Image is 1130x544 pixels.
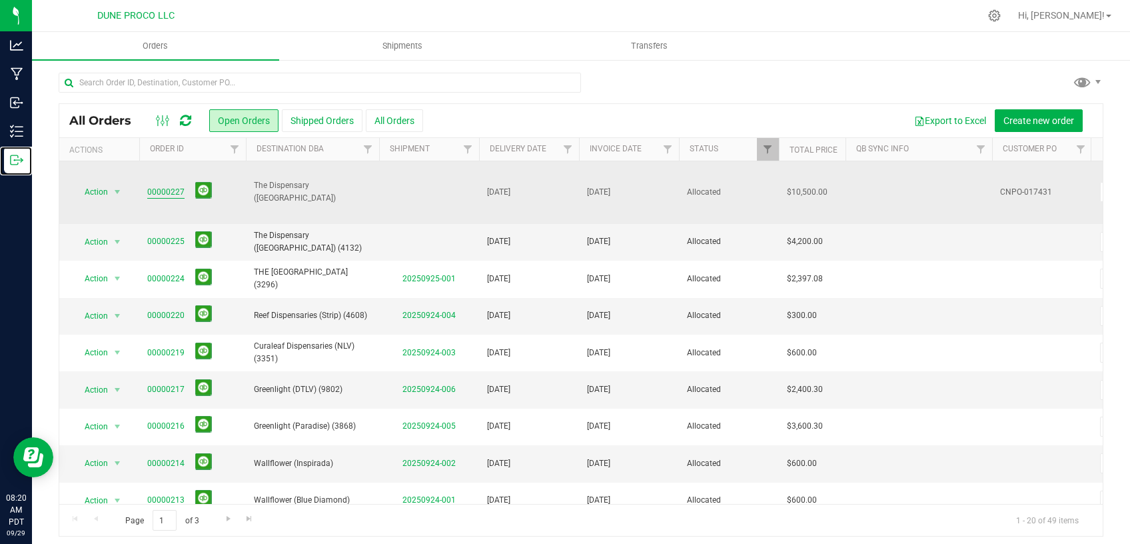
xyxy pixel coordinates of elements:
[254,383,371,396] span: Greenlight (DTLV) (9802)
[590,144,642,153] a: Invoice Date
[254,309,371,322] span: Reef Dispensaries (Strip) (4608)
[487,186,510,199] span: [DATE]
[364,40,440,52] span: Shipments
[279,32,526,60] a: Shipments
[254,266,371,291] span: THE [GEOGRAPHIC_DATA] (3296)
[10,153,23,167] inline-svg: Outbound
[757,138,779,161] a: Filter
[153,510,177,531] input: 1
[587,383,610,396] span: [DATE]
[487,235,510,248] span: [DATE]
[73,269,109,288] span: Action
[73,183,109,201] span: Action
[257,144,324,153] a: Destination DBA
[487,309,510,322] span: [DATE]
[690,144,718,153] a: Status
[366,109,423,132] button: All Orders
[32,32,279,60] a: Orders
[687,383,771,396] span: Allocated
[109,269,126,288] span: select
[402,274,456,283] a: 20250925-001
[613,40,686,52] span: Transfers
[10,67,23,81] inline-svg: Manufacturing
[109,454,126,473] span: select
[147,186,185,199] a: 00000227
[219,510,238,528] a: Go to the next page
[487,494,510,507] span: [DATE]
[587,186,610,199] span: [DATE]
[402,495,456,505] a: 20250924-001
[109,307,126,325] span: select
[687,457,771,470] span: Allocated
[254,420,371,433] span: Greenlight (Paradise) (3868)
[687,273,771,285] span: Allocated
[856,144,909,153] a: QB Sync Info
[109,491,126,510] span: select
[587,420,610,433] span: [DATE]
[587,457,610,470] span: [DATE]
[787,186,828,199] span: $10,500.00
[1000,186,1084,199] span: CNPO-017431
[357,138,379,161] a: Filter
[254,494,371,507] span: Wallflower (Blue Diamond)
[73,417,109,436] span: Action
[147,309,185,322] a: 00000220
[402,348,456,357] a: 20250924-003
[109,183,126,201] span: select
[557,138,579,161] a: Filter
[73,454,109,473] span: Action
[587,273,610,285] span: [DATE]
[457,138,479,161] a: Filter
[147,235,185,248] a: 00000225
[787,383,823,396] span: $2,400.30
[787,273,823,285] span: $2,397.08
[487,347,510,359] span: [DATE]
[490,144,546,153] a: Delivery Date
[224,138,246,161] a: Filter
[487,273,510,285] span: [DATE]
[995,109,1083,132] button: Create new order
[254,340,371,365] span: Curaleaf Dispensaries (NLV) (3351)
[147,420,185,433] a: 00000216
[73,381,109,399] span: Action
[402,385,456,394] a: 20250924-006
[1005,510,1089,530] span: 1 - 20 of 49 items
[402,311,456,320] a: 20250924-004
[10,125,23,138] inline-svg: Inventory
[402,421,456,431] a: 20250924-005
[687,309,771,322] span: Allocated
[254,179,371,205] span: The Dispensary ([GEOGRAPHIC_DATA])
[687,235,771,248] span: Allocated
[587,494,610,507] span: [DATE]
[147,383,185,396] a: 00000217
[109,233,126,251] span: select
[787,457,817,470] span: $600.00
[73,491,109,510] span: Action
[687,186,771,199] span: Allocated
[150,144,184,153] a: Order ID
[986,9,1003,22] div: Manage settings
[787,235,823,248] span: $4,200.00
[587,347,610,359] span: [DATE]
[147,457,185,470] a: 00000214
[147,273,185,285] a: 00000224
[487,457,510,470] span: [DATE]
[147,347,185,359] a: 00000219
[13,437,53,477] iframe: Resource center
[687,420,771,433] span: Allocated
[6,528,26,538] p: 09/29
[254,229,371,255] span: The Dispensary ([GEOGRAPHIC_DATA]) (4132)
[109,381,126,399] span: select
[687,494,771,507] span: Allocated
[526,32,774,60] a: Transfers
[587,309,610,322] span: [DATE]
[790,145,838,155] a: Total Price
[6,492,26,528] p: 08:20 AM PDT
[402,459,456,468] a: 20250924-002
[73,307,109,325] span: Action
[487,420,510,433] span: [DATE]
[69,113,145,128] span: All Orders
[787,347,817,359] span: $600.00
[59,73,581,93] input: Search Order ID, Destination, Customer PO...
[657,138,679,161] a: Filter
